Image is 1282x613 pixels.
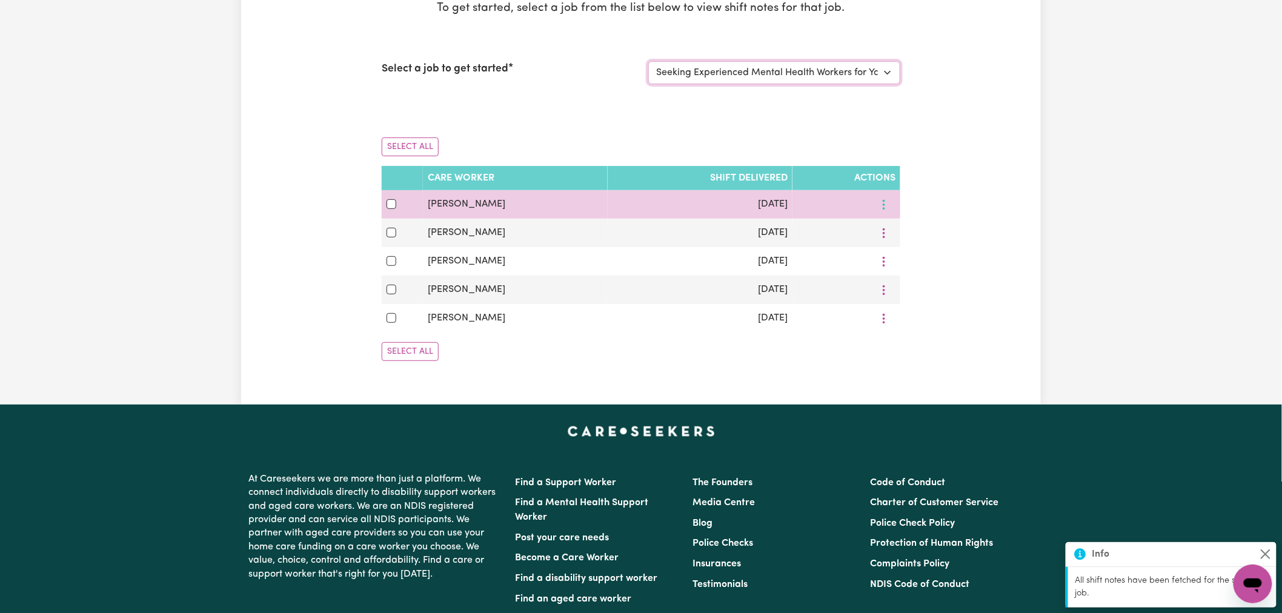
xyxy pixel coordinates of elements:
a: Charter of Customer Service [871,498,999,508]
a: Complaints Policy [871,559,950,569]
a: Find a Support Worker [515,478,616,488]
button: Select All [382,138,439,156]
span: [PERSON_NAME] [428,256,505,266]
a: Become a Care Worker [515,553,619,563]
span: [PERSON_NAME] [428,285,505,294]
th: Shift delivered [608,166,792,190]
strong: Info [1092,547,1110,562]
a: Police Checks [692,538,753,548]
td: [DATE] [608,219,792,247]
a: Blog [692,519,712,528]
button: More options [872,195,895,214]
button: More options [872,252,895,271]
a: Police Check Policy [871,519,955,528]
span: [PERSON_NAME] [428,199,505,209]
a: Post your care needs [515,533,609,543]
a: Protection of Human Rights [871,538,994,548]
td: [DATE] [608,276,792,304]
iframe: Button to launch messaging window [1234,565,1272,603]
button: More options [872,309,895,328]
button: Select All [382,342,439,361]
button: More options [872,224,895,242]
td: [DATE] [608,247,792,276]
p: At Careseekers we are more than just a platform. We connect individuals directly to disability su... [248,468,500,586]
span: [PERSON_NAME] [428,228,505,237]
td: [DATE] [608,190,792,219]
th: Actions [792,166,900,190]
span: Care Worker [428,173,494,183]
a: Media Centre [692,498,755,508]
a: Insurances [692,559,741,569]
a: Careseekers home page [568,426,715,436]
label: Select a job to get started [382,61,508,77]
a: NDIS Code of Conduct [871,580,970,589]
td: [DATE] [608,304,792,333]
a: Testimonials [692,580,748,589]
p: All shift notes have been fetched for the selected job. [1075,574,1269,600]
a: Find a disability support worker [515,574,657,583]
a: Find a Mental Health Support Worker [515,498,648,522]
button: Close [1258,547,1273,562]
span: [PERSON_NAME] [428,313,505,323]
button: More options [872,280,895,299]
a: Find an aged care worker [515,594,631,604]
a: The Founders [692,478,752,488]
a: Code of Conduct [871,478,946,488]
